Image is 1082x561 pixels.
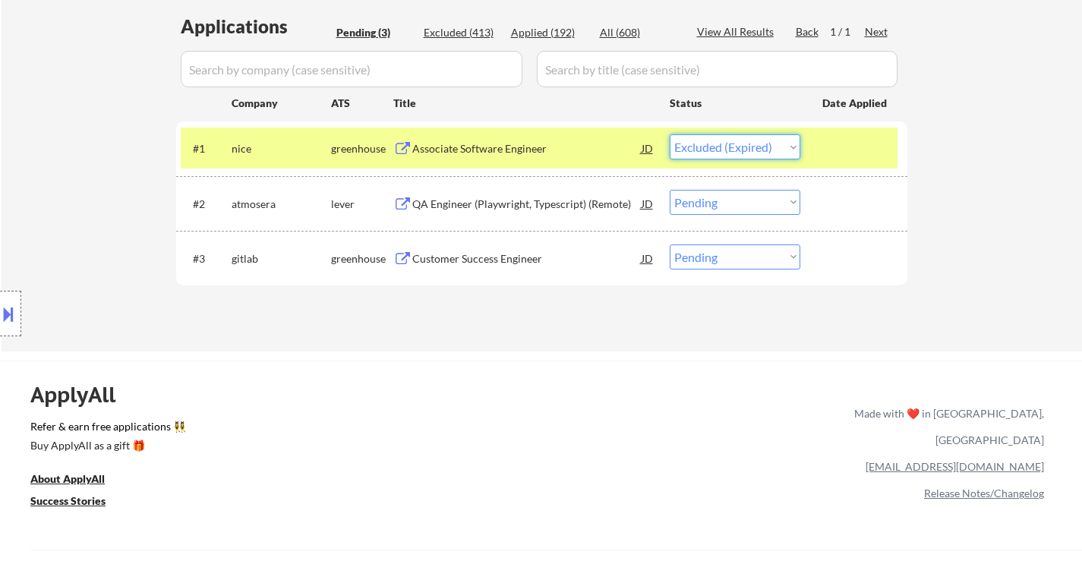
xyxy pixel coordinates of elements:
div: Company [232,96,331,111]
input: Search by company (case sensitive) [181,51,522,87]
div: Made with ❤️ in [GEOGRAPHIC_DATA], [GEOGRAPHIC_DATA] [848,400,1044,453]
div: Applications [181,17,331,36]
div: Applied (192) [511,25,587,40]
div: atmosera [232,197,331,212]
div: ATS [331,96,393,111]
div: Associate Software Engineer [412,141,642,156]
div: 1 / 1 [830,24,865,39]
div: Title [393,96,655,111]
div: QA Engineer (Playwright, Typescript) (Remote) [412,197,642,212]
div: JD [640,244,655,272]
div: Customer Success Engineer [412,251,642,266]
div: gitlab [232,251,331,266]
div: JD [640,134,655,162]
div: greenhouse [331,251,393,266]
div: View All Results [697,24,778,39]
a: Refer & earn free applications 👯‍♀️ [30,421,537,437]
div: lever [331,197,393,212]
div: Next [865,24,889,39]
div: All (608) [600,25,676,40]
div: Back [796,24,820,39]
a: Release Notes/Changelog [924,487,1044,500]
input: Search by title (case sensitive) [537,51,897,87]
div: Date Applied [822,96,889,111]
a: [EMAIL_ADDRESS][DOMAIN_NAME] [866,460,1044,473]
div: nice [232,141,331,156]
div: Excluded (413) [424,25,500,40]
div: greenhouse [331,141,393,156]
div: Pending (3) [336,25,412,40]
div: Status [670,89,800,116]
div: JD [640,190,655,217]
